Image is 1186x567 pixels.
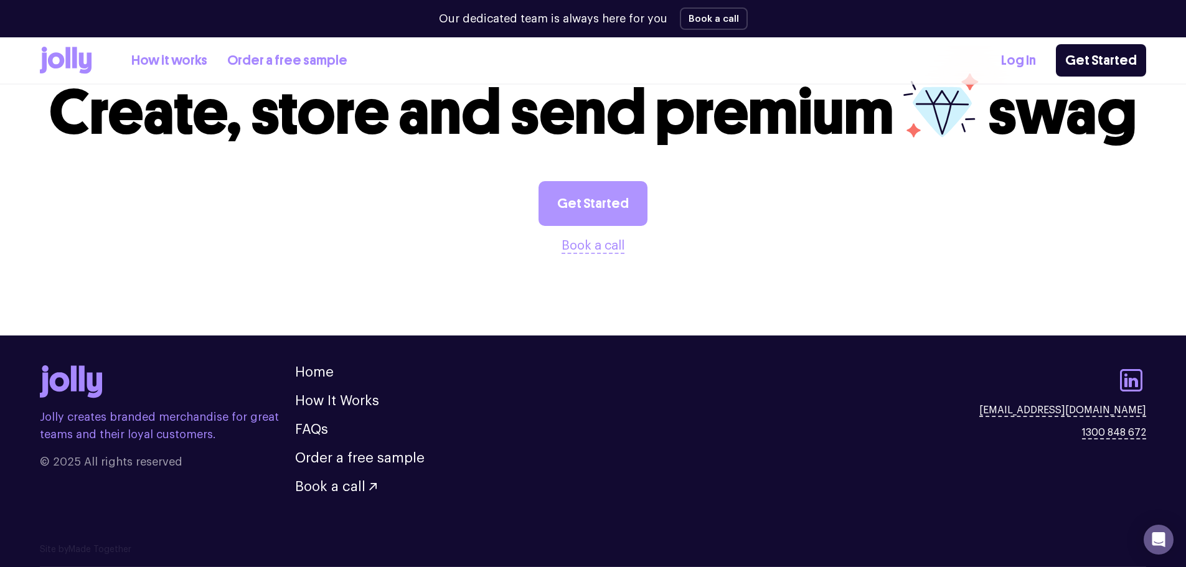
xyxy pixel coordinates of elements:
[1082,425,1146,440] a: 1300 848 672
[68,545,131,554] a: Made Together
[295,423,328,436] a: FAQs
[979,403,1146,418] a: [EMAIL_ADDRESS][DOMAIN_NAME]
[562,236,624,256] button: Book a call
[40,453,295,471] span: © 2025 All rights reserved
[539,181,647,226] a: Get Started
[295,451,425,465] a: Order a free sample
[1056,44,1146,77] a: Get Started
[295,480,377,494] button: Book a call
[40,543,1146,556] p: Site by
[295,480,365,494] span: Book a call
[49,75,894,150] span: Create, store and send premium
[1001,50,1036,71] a: Log In
[439,11,667,27] p: Our dedicated team is always here for you
[988,75,1137,150] span: swag
[227,50,347,71] a: Order a free sample
[40,408,295,443] p: Jolly creates branded merchandise for great teams and their loyal customers.
[295,394,379,408] a: How It Works
[295,365,334,379] a: Home
[1144,525,1174,555] div: Open Intercom Messenger
[131,50,207,71] a: How it works
[680,7,748,30] button: Book a call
